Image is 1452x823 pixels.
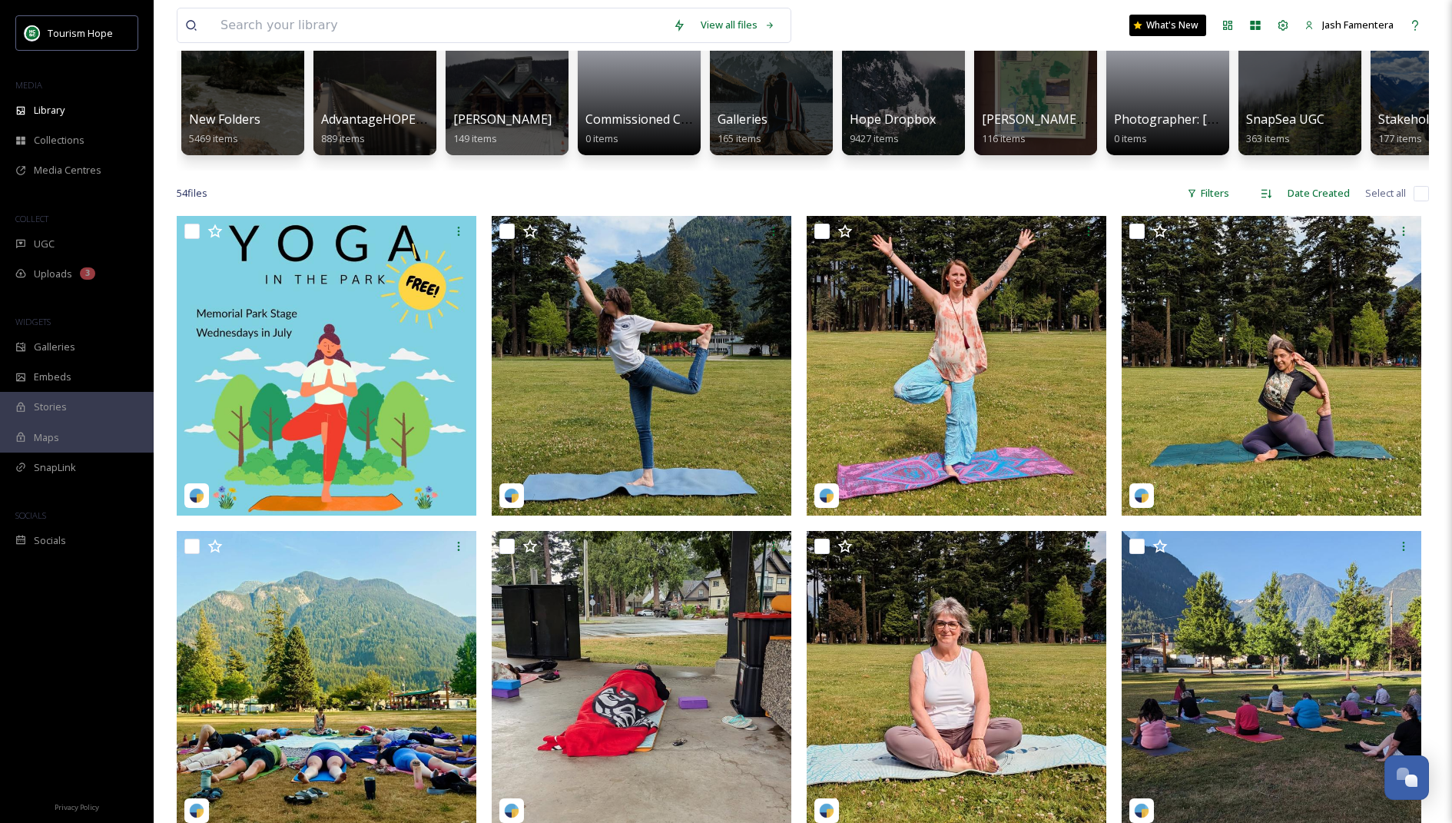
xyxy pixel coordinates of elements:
[1122,216,1421,516] img: movewithmelyoga-17905357131212228.jpg
[1246,112,1324,145] a: SnapSea UGC363 items
[1280,178,1358,208] div: Date Created
[213,8,665,42] input: Search your library
[177,216,476,516] img: movewithmelyoga-18045073727310189.webp
[1134,803,1149,818] img: snapsea-logo.png
[1378,131,1422,145] span: 177 items
[189,111,260,128] span: New Folders
[807,216,1106,516] img: movewithmelyoga-18087342892706078.jpg
[492,216,791,516] img: movewithmelyoga-18035191943444481.jpg
[982,111,1254,128] span: [PERSON_NAME]/Jash/Tia HCC/TFC June Shoot
[189,112,260,145] a: New Folders5469 items
[189,131,238,145] span: 5469 items
[1246,111,1324,128] span: SnapSea UGC
[34,460,76,475] span: SnapLink
[34,340,75,354] span: Galleries
[850,111,936,128] span: Hope Dropbox
[34,163,101,178] span: Media Centres
[819,488,834,503] img: snapsea-logo.png
[1129,15,1206,36] a: What's New
[1114,111,1301,128] span: Photographer: [PERSON_NAME]
[34,400,67,414] span: Stories
[585,111,720,128] span: Commissioned Content
[34,370,71,384] span: Embeds
[718,112,767,145] a: Galleries165 items
[850,112,936,145] a: Hope Dropbox9427 items
[585,131,618,145] span: 0 items
[718,131,761,145] span: 165 items
[453,112,552,145] a: [PERSON_NAME]149 items
[34,533,66,548] span: Socials
[1179,178,1237,208] div: Filters
[25,25,40,41] img: logo.png
[1384,755,1429,800] button: Open Chat
[48,26,113,40] span: Tourism Hope
[189,488,204,503] img: snapsea-logo.png
[15,316,51,327] span: WIDGETS
[321,112,488,145] a: AdvantageHOPE Image Bank889 items
[1134,488,1149,503] img: snapsea-logo.png
[1114,131,1147,145] span: 0 items
[982,131,1026,145] span: 116 items
[34,133,85,148] span: Collections
[453,131,497,145] span: 149 items
[55,797,99,815] a: Privacy Policy
[819,803,834,818] img: snapsea-logo.png
[718,111,767,128] span: Galleries
[585,112,720,145] a: Commissioned Content0 items
[1246,131,1290,145] span: 363 items
[504,803,519,818] img: snapsea-logo.png
[453,111,552,128] span: [PERSON_NAME]
[34,430,59,445] span: Maps
[982,112,1254,145] a: [PERSON_NAME]/Jash/Tia HCC/TFC June Shoot116 items
[55,802,99,812] span: Privacy Policy
[34,103,65,118] span: Library
[693,10,783,40] a: View all files
[1297,10,1401,40] a: Jash Famentera
[34,237,55,251] span: UGC
[504,488,519,503] img: snapsea-logo.png
[1322,18,1394,32] span: Jash Famentera
[321,131,365,145] span: 889 items
[321,111,488,128] span: AdvantageHOPE Image Bank
[850,131,899,145] span: 9427 items
[177,186,207,201] span: 54 file s
[34,267,72,281] span: Uploads
[15,79,42,91] span: MEDIA
[15,509,46,521] span: SOCIALS
[189,803,204,818] img: snapsea-logo.png
[1365,186,1406,201] span: Select all
[80,267,95,280] div: 3
[1114,112,1301,145] a: Photographer: [PERSON_NAME]0 items
[15,213,48,224] span: COLLECT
